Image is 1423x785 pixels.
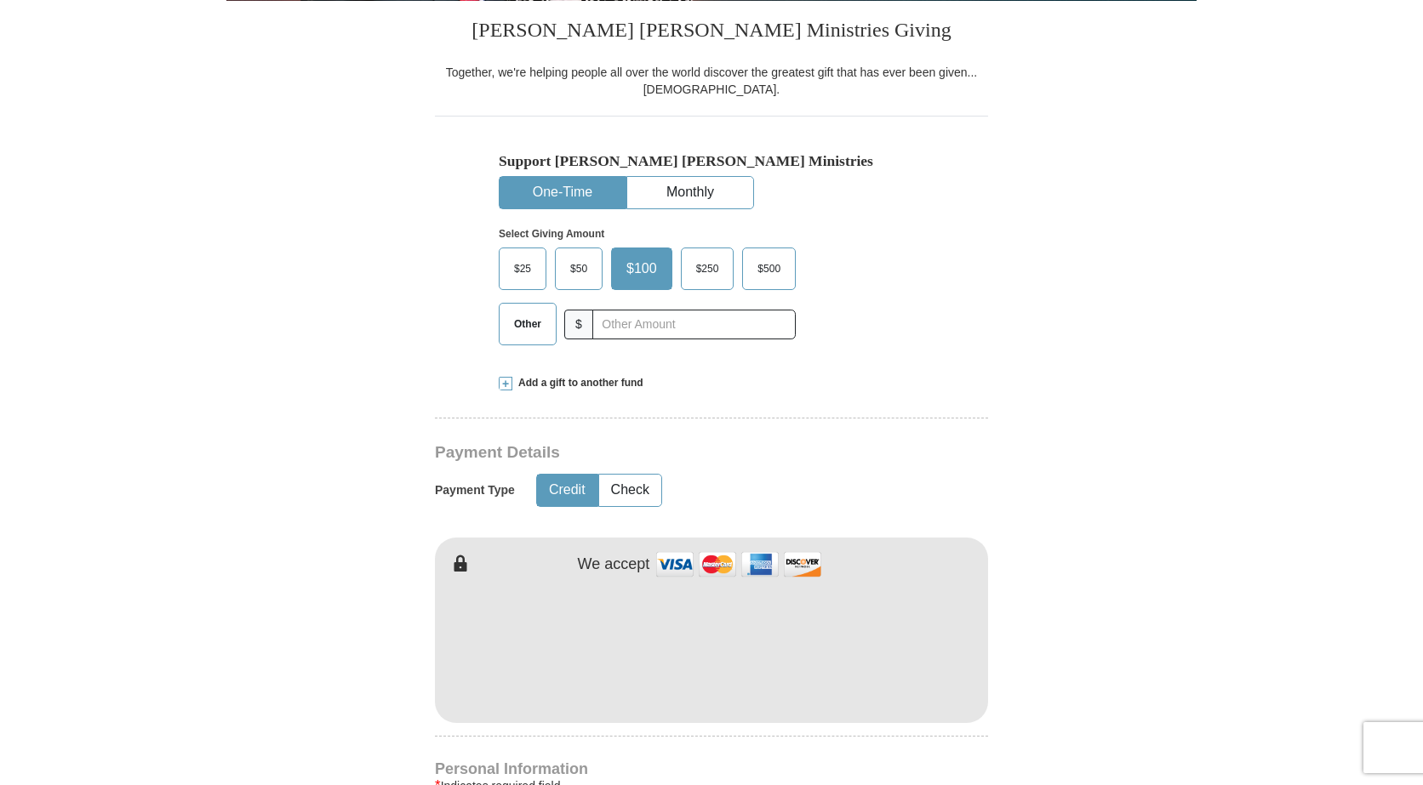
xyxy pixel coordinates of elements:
h4: We accept [578,555,650,574]
span: $100 [618,256,666,282]
span: $ [564,310,593,339]
input: Other Amount [592,310,796,339]
button: One-Time [500,177,626,208]
img: credit cards accepted [654,546,824,583]
strong: Select Giving Amount [499,228,604,240]
span: Other [506,311,550,337]
span: $25 [506,256,540,282]
div: Together, we're helping people all over the world discover the greatest gift that has ever been g... [435,64,988,98]
h3: [PERSON_NAME] [PERSON_NAME] Ministries Giving [435,1,988,64]
span: $250 [688,256,728,282]
h4: Personal Information [435,762,988,776]
button: Check [599,475,661,506]
button: Credit [537,475,597,506]
span: Add a gift to another fund [512,376,643,390]
span: $500 [749,256,789,282]
span: $50 [562,256,596,282]
button: Monthly [627,177,753,208]
h5: Support [PERSON_NAME] [PERSON_NAME] Ministries [499,152,924,170]
h5: Payment Type [435,483,515,498]
h3: Payment Details [435,443,869,463]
